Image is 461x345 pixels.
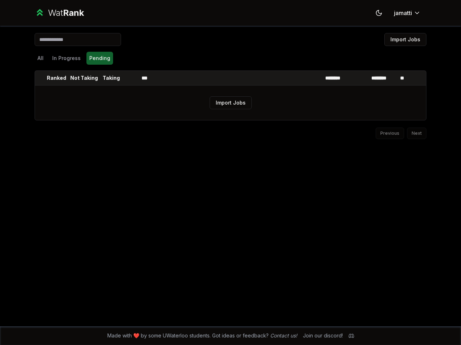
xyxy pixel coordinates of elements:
[303,332,343,339] div: Join our discord!
[103,74,120,82] p: Taking
[70,74,98,82] p: Not Taking
[47,74,66,82] p: Ranked
[86,52,113,65] button: Pending
[48,7,84,19] div: Wat
[270,332,297,339] a: Contact us!
[35,7,84,19] a: WatRank
[63,8,84,18] span: Rank
[384,33,426,46] button: Import Jobs
[394,9,412,17] span: jamatti
[107,332,297,339] span: Made with ❤️ by some UWaterloo students. Got ideas or feedback?
[210,96,252,109] button: Import Jobs
[388,6,426,19] button: jamatti
[49,52,84,65] button: In Progress
[35,52,46,65] button: All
